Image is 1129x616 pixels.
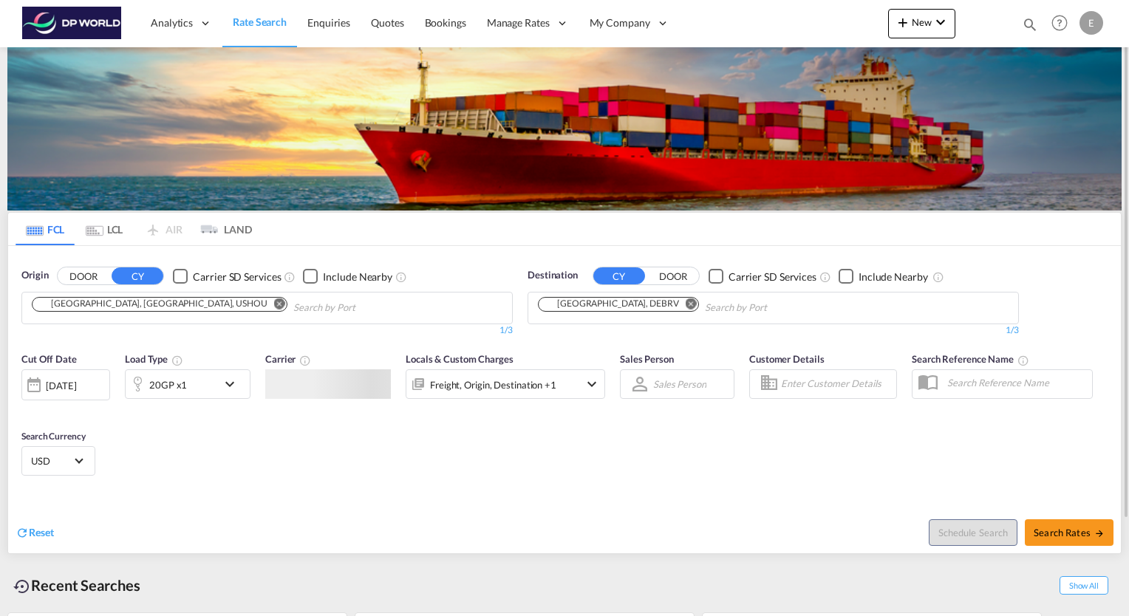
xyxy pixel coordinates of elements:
span: USD [31,454,72,468]
div: Include Nearby [323,270,392,284]
span: Load Type [125,353,183,365]
span: Analytics [151,16,193,30]
div: 1/3 [528,324,1019,337]
button: DOOR [58,268,109,285]
md-pagination-wrapper: Use the left and right arrow keys to navigate between tabs [16,213,252,245]
md-tab-item: LAND [193,213,252,245]
div: icon-magnify [1022,16,1038,38]
div: Freight Origin Destination Factory Stuffingicon-chevron-down [406,369,605,399]
div: [DATE] [46,379,76,392]
span: Show All [1060,576,1108,595]
div: OriginDOOR CY Checkbox No InkUnchecked: Search for CY (Container Yard) services for all selected ... [8,246,1121,552]
span: Reset [29,526,54,538]
span: New [894,16,949,28]
span: Locals & Custom Charges [406,353,514,365]
span: Carrier [265,353,311,365]
img: LCL+%26+FCL+BACKGROUND.png [7,47,1122,211]
md-tab-item: FCL [16,213,75,245]
input: Chips input. [293,296,434,320]
button: CY [112,267,163,284]
span: Quotes [371,16,403,29]
div: Press delete to remove this chip. [37,298,270,310]
span: Search Reference Name [912,353,1029,365]
md-select: Sales Person [652,373,708,394]
span: Search Rates [1034,527,1105,538]
md-chips-wrap: Chips container. Use arrow keys to select chips. [30,292,440,320]
md-icon: icon-magnify [1022,16,1038,32]
div: E [1079,11,1103,35]
div: [DATE] [21,369,110,400]
md-icon: icon-backup-restore [13,578,31,595]
input: Enter Customer Details [781,373,892,395]
button: DOOR [647,268,699,285]
div: Help [1047,10,1079,37]
md-checkbox: Checkbox No Ink [709,268,816,284]
span: Help [1047,10,1072,35]
span: Destination [528,268,578,283]
md-icon: icon-refresh [16,526,29,539]
md-select: Select Currency: $ USDUnited States Dollar [30,450,87,471]
span: Customer Details [749,353,824,365]
md-icon: Unchecked: Ignores neighbouring ports when fetching rates.Checked : Includes neighbouring ports w... [932,271,944,283]
img: c08ca190194411f088ed0f3ba295208c.png [22,7,122,40]
md-chips-wrap: Chips container. Use arrow keys to select chips. [536,292,851,320]
span: Search Currency [21,431,86,442]
md-datepicker: Select [21,398,33,418]
md-icon: icon-information-outline [171,355,183,366]
div: Recent Searches [7,569,146,602]
button: CY [593,267,645,284]
button: Search Ratesicon-arrow-right [1025,519,1113,546]
button: Remove [676,298,698,312]
button: Note: By default Schedule search will only considerorigin ports, destination ports and cut off da... [929,519,1017,546]
div: 1/3 [21,324,513,337]
div: Press delete to remove this chip. [543,298,682,310]
md-checkbox: Checkbox No Ink [839,268,928,284]
div: Include Nearby [859,270,928,284]
span: Cut Off Date [21,353,77,365]
span: Bookings [425,16,466,29]
span: Sales Person [620,353,674,365]
md-checkbox: Checkbox No Ink [303,268,392,284]
md-icon: Your search will be saved by the below given name [1017,355,1029,366]
button: icon-plus 400-fgNewicon-chevron-down [888,9,955,38]
span: Manage Rates [487,16,550,30]
md-icon: The selected Trucker/Carrierwill be displayed in the rate results If the rates are from another f... [299,355,311,366]
md-icon: icon-chevron-down [932,13,949,31]
md-icon: icon-arrow-right [1094,528,1105,538]
button: Remove [265,298,287,312]
div: Freight Origin Destination Factory Stuffing [430,374,556,395]
div: Carrier SD Services [729,270,816,284]
span: Rate Search [233,16,287,28]
div: 20GP x1icon-chevron-down [125,369,250,399]
div: icon-refreshReset [16,525,54,541]
div: 20GP x1 [149,374,187,395]
md-icon: Unchecked: Search for CY (Container Yard) services for all selected carriers.Checked : Search for... [284,271,296,283]
md-icon: icon-chevron-down [221,375,246,393]
md-icon: icon-plus 400-fg [894,13,912,31]
span: Enquiries [307,16,350,29]
md-checkbox: Checkbox No Ink [173,268,281,284]
span: My Company [590,16,650,30]
span: Origin [21,268,48,283]
input: Chips input. [705,296,845,320]
md-icon: icon-chevron-down [583,375,601,393]
md-tab-item: LCL [75,213,134,245]
md-icon: Unchecked: Ignores neighbouring ports when fetching rates.Checked : Includes neighbouring ports w... [395,271,407,283]
input: Search Reference Name [940,372,1092,394]
md-icon: Unchecked: Search for CY (Container Yard) services for all selected carriers.Checked : Search for... [819,271,831,283]
div: Carrier SD Services [193,270,281,284]
div: Bremerhaven, DEBRV [543,298,679,310]
div: Houston, TX, USHOU [37,298,267,310]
